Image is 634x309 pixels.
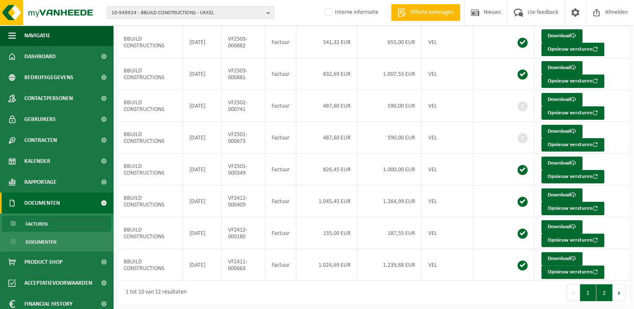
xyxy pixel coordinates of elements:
td: 1.239,88 EUR [357,249,422,281]
td: VF2412-000180 [222,217,265,249]
button: 10-949924 - BBUILD CONSTRUCTIONS - UKKEL [107,6,274,19]
td: BBUILD CONSTRUCTIONS [117,90,183,122]
td: VF2411-000663 [222,249,265,281]
td: BBUILD CONSTRUCTIONS [117,154,183,185]
td: VF2502-000741 [222,90,265,122]
td: Factuur [265,185,296,217]
td: 1.045,45 EUR [296,185,357,217]
td: 1.000,00 EUR [357,154,422,185]
span: Rapportage [24,172,57,193]
button: 2 [596,284,613,301]
td: 590,00 EUR [357,90,422,122]
button: Opnieuw versturen [541,170,604,183]
td: VEL [422,26,473,58]
td: Factuur [265,26,296,58]
td: BBUILD CONSTRUCTIONS [117,58,183,90]
td: [DATE] [183,185,222,217]
a: Download [541,188,582,202]
div: 1 tot 10 van 12 resultaten [122,285,186,300]
label: Interne informatie [323,6,378,19]
td: BBUILD CONSTRUCTIONS [117,185,183,217]
td: 655,00 EUR [357,26,422,58]
span: Contactpersonen [24,88,73,109]
span: Product Shop [24,252,62,273]
td: [DATE] [183,58,222,90]
a: Download [541,252,582,265]
span: Kalender [24,151,50,172]
a: Documenten [2,234,111,250]
td: Factuur [265,154,296,185]
span: Dashboard [24,46,56,67]
a: Download [541,93,582,106]
span: Contracten [24,130,57,151]
td: 1.024,69 EUR [296,249,357,281]
td: 590,00 EUR [357,122,422,154]
a: Download [541,29,582,43]
td: Factuur [265,217,296,249]
td: BBUILD CONSTRUCTIONS [117,122,183,154]
td: VEL [422,217,473,249]
button: 1 [580,284,596,301]
td: VEL [422,154,473,185]
span: 10-949924 - BBUILD CONSTRUCTIONS - UKKEL [111,7,263,19]
td: 832,69 EUR [296,58,357,90]
button: Opnieuw versturen [541,138,604,152]
button: Opnieuw versturen [541,265,604,279]
td: VF2503-000881 [222,58,265,90]
td: VEL [422,90,473,122]
span: Offerte aanvragen [408,8,456,17]
button: Opnieuw versturen [541,75,604,88]
button: Opnieuw versturen [541,106,604,120]
button: Previous [567,284,580,301]
td: BBUILD CONSTRUCTIONS [117,249,183,281]
span: Facturen [26,216,48,232]
td: VF2412-000409 [222,185,265,217]
td: Factuur [265,249,296,281]
td: 487,60 EUR [296,90,357,122]
a: Download [541,157,582,170]
td: Factuur [265,90,296,122]
td: 1.264,99 EUR [357,185,422,217]
td: [DATE] [183,217,222,249]
td: BBUILD CONSTRUCTIONS [117,26,183,58]
td: Factuur [265,58,296,90]
a: Facturen [2,216,111,232]
td: [DATE] [183,90,222,122]
a: Download [541,220,582,234]
td: 1.007,55 EUR [357,58,422,90]
td: 187,55 EUR [357,217,422,249]
span: Acceptatievoorwaarden [24,273,92,294]
td: VEL [422,185,473,217]
td: [DATE] [183,154,222,185]
td: 826,45 EUR [296,154,357,185]
span: Documenten [24,193,60,214]
a: Offerte aanvragen [391,4,460,21]
td: 487,60 EUR [296,122,357,154]
span: Documenten [26,234,57,250]
button: Opnieuw versturen [541,234,604,247]
a: Download [541,61,582,75]
td: VEL [422,58,473,90]
button: Opnieuw versturen [541,43,604,56]
td: BBUILD CONSTRUCTIONS [117,217,183,249]
td: 541,32 EUR [296,26,357,58]
td: VEL [422,249,473,281]
a: Download [541,125,582,138]
td: Factuur [265,122,296,154]
td: [DATE] [183,26,222,58]
td: VF2501-000673 [222,122,265,154]
td: VEL [422,122,473,154]
td: VF2501-000349 [222,154,265,185]
td: [DATE] [183,122,222,154]
span: Gebruikers [24,109,56,130]
td: VF2503-000882 [222,26,265,58]
span: Bedrijfsgegevens [24,67,73,88]
button: Next [613,284,626,301]
td: [DATE] [183,249,222,281]
button: Opnieuw versturen [541,202,604,215]
td: 155,00 EUR [296,217,357,249]
span: Navigatie [24,25,50,46]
